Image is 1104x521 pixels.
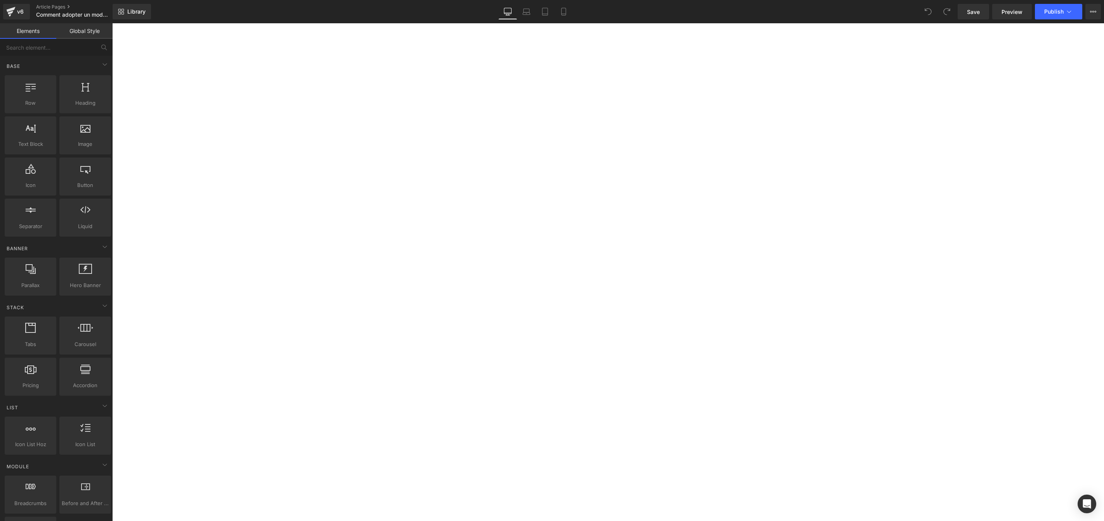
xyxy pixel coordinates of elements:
[62,222,109,230] span: Liquid
[6,62,21,70] span: Base
[939,4,955,19] button: Redo
[62,381,109,389] span: Accordion
[920,4,936,19] button: Undo
[16,7,25,17] div: v6
[1035,4,1082,19] button: Publish
[992,4,1032,19] a: Preview
[554,4,573,19] a: Mobile
[6,304,25,311] span: Stack
[536,4,554,19] a: Tablet
[6,463,30,470] span: Module
[1085,4,1101,19] button: More
[1078,495,1096,513] div: Open Intercom Messenger
[36,12,111,18] span: Comment adopter un mode de vie plus minimaliste ?
[1002,8,1022,16] span: Preview
[7,440,54,448] span: Icon List Hoz
[6,404,19,411] span: List
[498,4,517,19] a: Desktop
[517,4,536,19] a: Laptop
[62,499,109,507] span: Before and After Images
[113,4,151,19] a: New Library
[7,140,54,148] span: Text Block
[62,140,109,148] span: Image
[127,8,146,15] span: Library
[7,499,54,507] span: Breadcrumbs
[7,281,54,289] span: Parallax
[62,99,109,107] span: Heading
[62,281,109,289] span: Hero Banner
[6,245,29,252] span: Banner
[36,4,125,10] a: Article Pages
[62,181,109,189] span: Button
[56,23,113,39] a: Global Style
[62,340,109,348] span: Carousel
[7,381,54,389] span: Pricing
[62,440,109,448] span: Icon List
[7,99,54,107] span: Row
[3,4,30,19] a: v6
[967,8,980,16] span: Save
[1044,9,1064,15] span: Publish
[7,340,54,348] span: Tabs
[7,181,54,189] span: Icon
[7,222,54,230] span: Separator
